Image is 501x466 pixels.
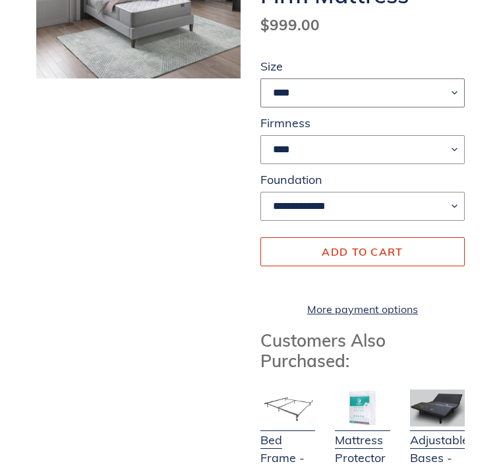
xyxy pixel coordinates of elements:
[335,390,390,427] img: Mattress Protector
[260,115,465,132] label: Firmness
[410,390,465,427] img: Adjustable Base
[260,238,465,267] button: Add to cart
[260,171,465,189] label: Foundation
[260,390,315,427] img: Bed Frame
[260,302,465,318] a: More payment options
[322,246,403,259] span: Add to cart
[260,331,465,372] h3: Customers Also Purchased:
[260,16,320,35] span: $999.00
[260,58,465,76] label: Size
